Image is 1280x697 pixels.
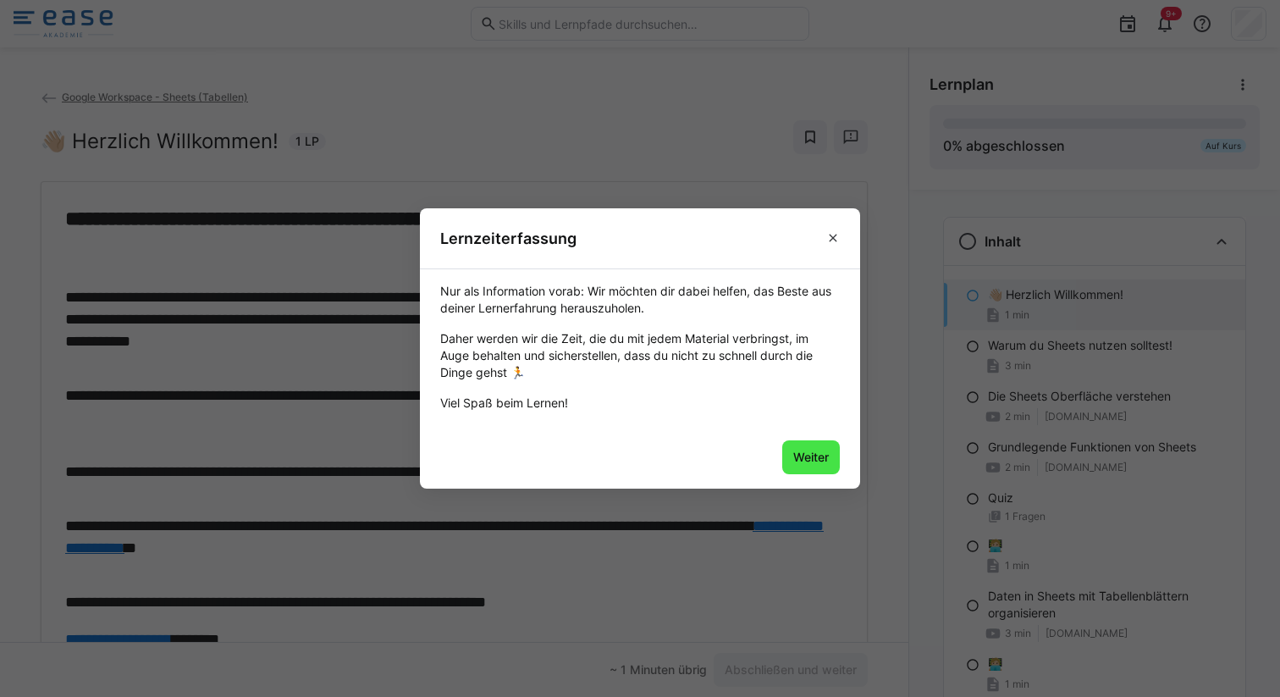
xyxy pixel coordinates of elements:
div: Daher werden wir die Zeit, die du mit jedem Material verbringst, im Auge behalten und sicherstell... [440,330,840,381]
button: Weiter [782,440,840,474]
span: Weiter [791,449,831,466]
h3: Lernzeiterfassung [440,229,577,248]
div: Nur als Information vorab: Wir möchten dir dabei helfen, das Beste aus deiner Lernerfahrung herau... [440,283,840,317]
div: Viel Spaß beim Lernen! [440,395,840,412]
